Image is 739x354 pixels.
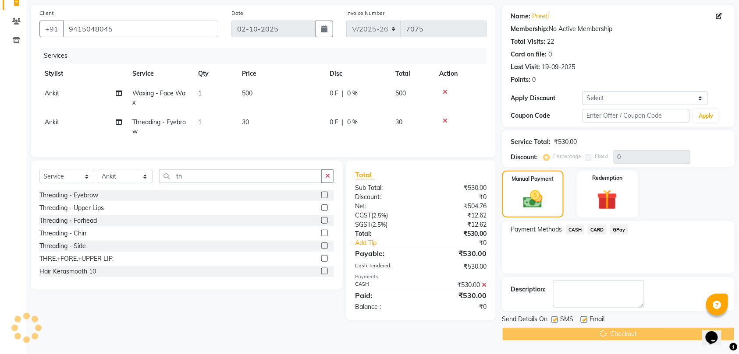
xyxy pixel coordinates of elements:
[583,109,690,123] input: Enter Offer / Coupon Code
[355,273,487,280] div: Payments
[132,118,186,135] span: Threading - Eyebrow
[517,188,549,210] img: _cash.svg
[511,137,551,147] div: Service Total:
[511,285,546,294] div: Description:
[511,63,540,72] div: Last Visit:
[595,152,608,160] label: Fixed
[373,221,386,228] span: 2.5%
[373,212,386,219] span: 2.5%
[511,75,531,84] div: Points:
[511,50,547,59] div: Card on file:
[348,238,433,248] a: Add Tip
[39,191,98,200] div: Threading - Eyebrow
[63,21,218,37] input: Search by Name/Mobile/Email/Code
[342,89,344,98] span: |
[421,220,493,229] div: ₹12.62
[421,262,493,271] div: ₹530.00
[159,169,322,183] input: Search or Scan
[198,89,202,97] span: 1
[237,64,324,84] th: Price
[511,37,546,46] div: Total Visits:
[242,89,252,97] span: 500
[511,94,583,103] div: Apply Discount
[347,118,358,127] span: 0 %
[561,315,574,326] span: SMS
[132,89,185,106] span: Waxing - Face Wax
[511,12,531,21] div: Name:
[395,89,406,97] span: 500
[342,118,344,127] span: |
[421,202,493,211] div: ₹504.76
[511,225,562,234] span: Payment Methods
[591,187,624,212] img: _gift.svg
[39,9,53,17] label: Client
[502,315,548,326] span: Send Details On
[355,221,371,228] span: SGST
[242,118,249,126] span: 30
[127,64,193,84] th: Service
[693,109,718,123] button: Apply
[39,267,96,276] div: Hair Kerasmooth 10
[511,111,583,120] div: Coupon Code
[542,63,576,72] div: 19-09-2025
[330,89,338,98] span: 0 F
[346,9,384,17] label: Invoice Number
[198,118,202,126] span: 1
[434,64,487,84] th: Action
[39,229,86,238] div: Threading - Chin
[588,224,607,235] span: CARD
[348,229,421,238] div: Total:
[592,174,622,182] label: Redemption
[533,12,549,21] a: Preeti
[347,89,358,98] span: 0 %
[511,25,726,34] div: No Active Membership
[511,25,549,34] div: Membership:
[533,75,536,84] div: 0
[421,229,493,238] div: ₹530.00
[348,183,421,193] div: Sub Total:
[566,224,585,235] span: CASH
[348,290,421,301] div: Paid:
[554,152,582,160] label: Percentage
[348,202,421,211] div: Net:
[421,183,493,193] div: ₹530.00
[39,242,86,251] div: Threading - Side
[39,216,97,225] div: Threading - Forhead
[355,170,375,179] span: Total
[355,211,371,219] span: CGST
[702,319,730,345] iframe: chat widget
[45,89,59,97] span: Ankit
[348,302,421,312] div: Balance :
[511,153,538,162] div: Discount:
[421,193,493,202] div: ₹0
[348,220,421,229] div: ( )
[45,118,59,126] span: Ankit
[512,175,554,183] label: Manual Payment
[348,280,421,290] div: CASH
[348,262,421,271] div: Cash Tendered:
[39,64,127,84] th: Stylist
[433,238,494,248] div: ₹0
[390,64,434,84] th: Total
[193,64,237,84] th: Qty
[549,50,552,59] div: 0
[40,48,494,64] div: Services
[348,248,421,259] div: Payable:
[324,64,390,84] th: Disc
[39,21,64,37] button: +91
[348,211,421,220] div: ( )
[421,248,493,259] div: ₹530.00
[421,302,493,312] div: ₹0
[421,211,493,220] div: ₹12.62
[231,9,243,17] label: Date
[348,193,421,202] div: Discount:
[330,118,338,127] span: 0 F
[421,280,493,290] div: ₹530.00
[39,254,114,263] div: THRE.+FORE.+UPPER LIP.
[39,203,104,213] div: Threading - Upper Lips
[421,290,493,301] div: ₹530.00
[590,315,605,326] span: Email
[554,137,577,147] div: ₹530.00
[395,118,402,126] span: 30
[547,37,554,46] div: 22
